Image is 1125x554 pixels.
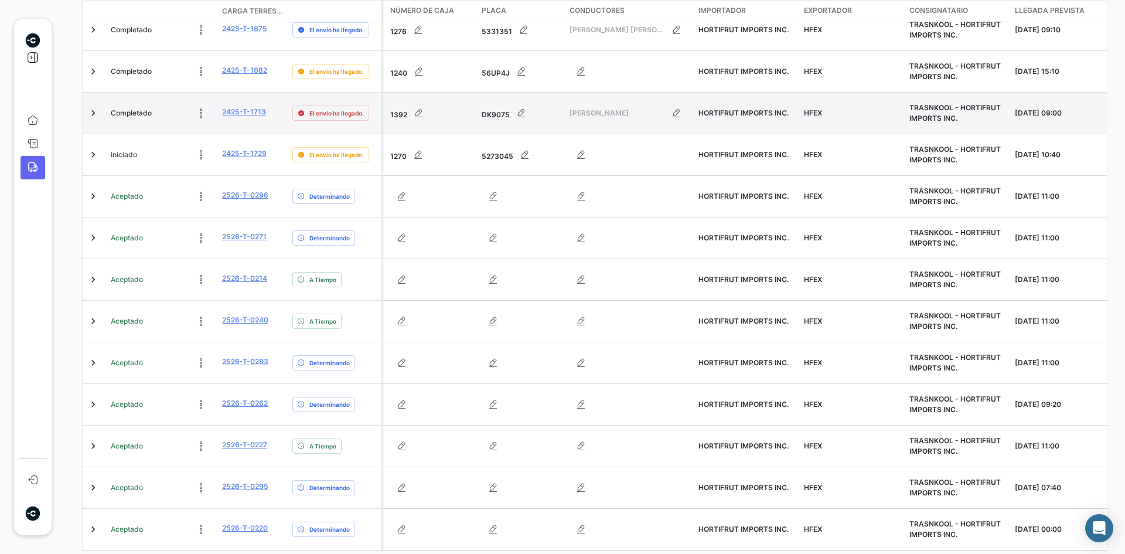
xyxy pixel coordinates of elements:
[1015,275,1059,284] span: [DATE] 11:00
[804,358,822,367] span: HFEX
[309,233,350,243] span: Determinando
[222,523,268,533] a: 2526-T-0220
[698,108,789,117] span: HORTIFRUT IMPORTS INC.
[909,5,968,16] span: Consignatario
[111,66,152,77] span: Completado
[309,67,364,76] span: El envío ha llegado.
[309,400,350,409] span: Determinando
[909,395,1001,414] span: TRASNKOOL - HORTIFRUT IMPORTS INC.
[909,145,1001,164] span: TRASNKOOL - HORTIFRUT IMPORTS INC.
[698,441,789,450] span: HORTIFRUT IMPORTS INC.
[309,483,350,492] span: Determinando
[87,399,99,410] a: Expand/Collapse Row
[909,103,1001,123] span: TRASNKOOL - HORTIFRUT IMPORTS INC.
[804,192,822,200] span: HFEX
[1015,5,1085,16] span: Llegada prevista
[804,67,822,76] span: HFEX
[905,1,1010,22] datatable-header-cell: Consignatario
[698,358,789,367] span: HORTIFRUT IMPORTS INC.
[909,353,1001,372] span: TRASNKOOL - HORTIFRUT IMPORTS INC.
[909,311,1001,331] span: TRASNKOOL - HORTIFRUT IMPORTS INC.
[482,143,560,166] div: 5273045
[390,5,454,16] span: Número de Caja
[222,6,283,16] span: Carga Terrestre #
[111,524,143,535] span: Aceptado
[1015,358,1059,367] span: [DATE] 11:00
[909,478,1001,497] span: TRASNKOOL - HORTIFRUT IMPORTS INC.
[1015,67,1059,76] span: [DATE] 15:10
[804,5,852,16] span: Exportador
[482,5,506,16] span: Placa
[87,107,99,119] a: Expand/Collapse Row
[698,275,789,284] span: HORTIFRUT IMPORTS INC.
[87,66,99,77] a: Expand/Collapse Row
[309,108,364,118] span: El envío ha llegado.
[698,67,789,76] span: HORTIFRUT IMPORTS INC.
[222,190,268,200] a: 2526-T-0296
[698,150,789,159] span: HORTIFRUT IMPORTS INC.
[694,1,799,22] datatable-header-cell: Importador
[309,150,364,159] span: El envío ha llegado.
[570,108,665,118] span: [PERSON_NAME]
[804,483,822,492] span: HFEX
[909,519,1001,539] span: TRASNKOOL - HORTIFRUT IMPORTS INC.
[309,25,364,35] span: El envío ha llegado.
[570,5,625,16] span: Conductores
[111,316,143,327] span: Aceptado
[698,400,789,409] span: HORTIFRUT IMPORTS INC.
[570,25,665,35] span: [PERSON_NAME] [PERSON_NAME]
[87,274,99,286] a: Expand/Collapse Row
[383,1,477,22] datatable-header-cell: Número de Caja
[222,273,267,284] a: 2526-T-0214
[222,315,268,325] a: 2526-T-0240
[111,399,143,410] span: Aceptado
[87,315,99,327] a: Expand/Collapse Row
[804,25,822,34] span: HFEX
[222,440,267,450] a: 2526-T-0227
[222,23,267,34] a: 2425-T-1675
[87,191,99,202] a: Expand/Collapse Row
[309,525,350,534] span: Determinando
[288,6,381,16] datatable-header-cell: Delay Status
[111,108,152,118] span: Completado
[87,440,99,452] a: Expand/Collapse Row
[804,150,822,159] span: HFEX
[909,186,1001,206] span: TRASNKOOL - HORTIFRUT IMPORTS INC.
[1015,150,1061,159] span: [DATE] 10:40
[222,481,268,492] a: 2526-T-0295
[111,25,152,35] span: Completado
[804,233,822,242] span: HFEX
[106,6,217,16] datatable-header-cell: Estado
[698,233,789,242] span: HORTIFRUT IMPORTS INC.
[222,107,266,117] a: 2425-T-1713
[222,232,267,242] a: 2526-T-0271
[799,1,905,22] datatable-header-cell: Exportador
[390,60,472,83] div: 1240
[698,25,789,34] span: HORTIFRUT IMPORTS INC.
[309,358,350,368] span: Determinando
[804,275,822,284] span: HFEX
[87,149,99,161] a: Expand/Collapse Row
[1015,108,1062,117] span: [DATE] 09:00
[87,482,99,494] a: Expand/Collapse Row
[217,1,288,21] datatable-header-cell: Carga Terrestre #
[1015,317,1059,325] span: [DATE] 11:00
[111,191,143,202] span: Aceptado
[804,317,822,325] span: HFEX
[222,398,268,409] a: 2526-T-0262
[309,192,350,201] span: Determinando
[111,441,143,451] span: Aceptado
[25,33,40,48] img: powered-by.png
[482,60,560,83] div: 56UP4J
[698,192,789,200] span: HORTIFRUT IMPORTS INC.
[477,1,565,22] datatable-header-cell: Placa
[909,270,1001,289] span: TRASNKOOL - HORTIFRUT IMPORTS INC.
[111,482,143,493] span: Aceptado
[1015,25,1061,34] span: [DATE] 09:10
[804,525,822,533] span: HFEX
[222,356,268,367] a: 2526-T-0283
[111,274,143,285] span: Aceptado
[698,525,789,533] span: HORTIFRUT IMPORTS INC.
[1085,514,1113,542] div: Abrir Intercom Messenger
[222,148,267,159] a: 2425-T-1729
